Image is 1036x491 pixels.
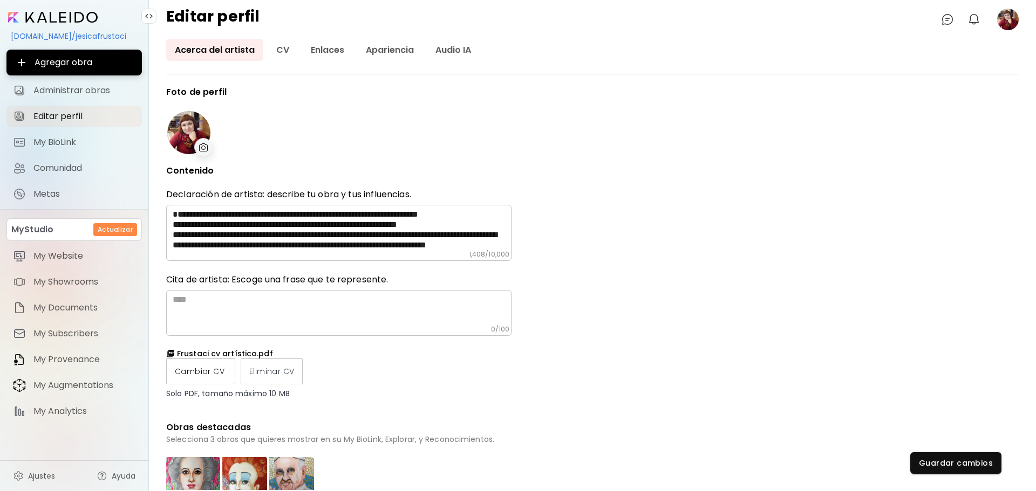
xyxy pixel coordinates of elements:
h6: Frustaci cv artístico.pdf [177,349,273,358]
a: Apariencia [357,39,422,61]
span: My Showrooms [33,276,135,287]
a: itemMy Showrooms [6,271,142,293]
img: Administrar obras icon [13,84,26,97]
img: bellIcon [967,13,980,26]
img: chatIcon [941,13,954,26]
p: Contenido [166,166,512,176]
span: Agregar obra [15,56,133,69]
p: Solo PDF, tamaño máximo 10 MB [166,389,512,398]
span: Editar perfil [33,111,135,122]
a: itemMy Augmentations [6,375,142,396]
span: My Website [33,251,135,261]
a: itemMy Provenance [6,349,142,370]
span: Ayuda [112,471,135,481]
img: help [97,471,107,481]
p: MyStudio [11,223,53,236]
a: Acerca del artista [166,39,263,61]
span: My Analytics [33,406,135,417]
a: itemMy Website [6,245,142,267]
span: My Documents [33,302,135,313]
a: Comunidad iconComunidad [6,157,142,179]
h6: Obras destacadas [166,420,512,434]
label: Cambiar CV [166,358,235,384]
span: My Augmentations [33,380,135,391]
span: My Subscribers [33,328,135,339]
img: settings [13,471,24,481]
a: itemMy Analytics [6,400,142,422]
img: Editar perfil icon [13,110,26,123]
img: item [13,250,26,262]
h6: Actualizar [98,225,133,234]
a: Ayuda [90,465,142,487]
img: item [13,275,26,288]
img: My BioLink icon [13,136,26,149]
a: completeMy BioLink iconMy BioLink [6,132,142,153]
h6: 1,408 / 10,000 [469,250,509,259]
a: Administrar obras iconAdministrar obras [6,80,142,101]
p: Foto de perfil [166,87,512,97]
a: itemMy Subscribers [6,323,142,344]
a: itemMy Documents [6,297,142,319]
span: My Provenance [33,354,135,365]
span: Comunidad [33,163,135,174]
span: Metas [33,189,135,199]
h6: Selecciona 3 obras que quieres mostrar en su My BioLink, Explorar, y Reconocimientos. [166,434,512,444]
span: Ajustes [28,471,55,481]
img: item [13,405,26,418]
img: item [13,378,26,392]
h4: Editar perfil [166,9,260,30]
img: collapse [145,12,153,20]
a: Ajustes [6,465,62,487]
button: bellIcon [965,10,983,29]
img: item [13,327,26,340]
a: completeMetas iconMetas [6,183,142,205]
label: Eliminar CV [241,358,303,384]
span: Eliminar CV [249,366,294,377]
img: Metas icon [13,188,26,200]
a: CV [268,39,298,61]
button: Agregar obra [6,50,142,75]
a: Audio IA [427,39,480,61]
p: Declaración de artista: describe tu obra y tus influencias. [166,189,512,200]
img: item [13,353,26,366]
img: item [13,301,26,314]
button: Guardar cambios [910,452,1001,474]
a: Editar perfil iconEditar perfil [6,106,142,127]
span: Guardar cambios [919,458,993,469]
h6: Cita de artista: Escoge una frase que te represente. [166,274,512,286]
img: Comunidad icon [13,162,26,175]
span: Cambiar CV [175,366,227,377]
span: Administrar obras [33,85,135,96]
div: [DOMAIN_NAME]/jesicafrustaci [6,27,142,45]
a: Enlaces [302,39,353,61]
h6: 0 / 100 [491,325,509,334]
span: My BioLink [33,137,135,148]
